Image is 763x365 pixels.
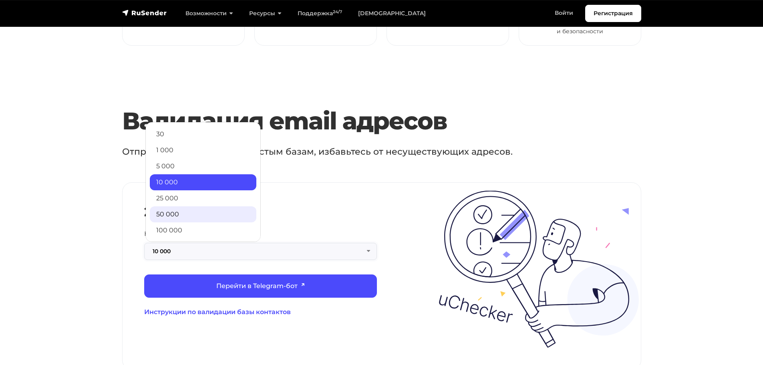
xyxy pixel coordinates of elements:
a: Перейти в Telegram-бот [144,274,377,298]
a: 5 000 [150,158,256,174]
a: Поддержка24/7 [290,5,350,22]
a: Регистрация [585,5,641,22]
a: [DEMOGRAPHIC_DATA] [350,5,434,22]
h3: Валидация email адресов [122,107,597,135]
a: 50 000 [150,206,256,222]
label: Количество email адресов [144,229,232,239]
a: 30 [150,126,256,142]
div: 2 000 ₽ [144,204,195,220]
a: Ресурсы [241,5,290,22]
a: 1 000 [150,142,256,158]
a: Войти [547,5,581,21]
a: Инструкции по валидации базы контактов [144,307,377,317]
p: Отправляйте рассылки по чистым базам, избавьтесь от несуществующих адресов. [122,145,576,158]
a: 25 000 [150,190,256,206]
img: RuSender [122,9,167,17]
button: 10 000 [144,243,377,260]
a: 100 000 [150,222,256,238]
a: 10 000 [150,174,256,190]
a: 200 000 [150,238,256,254]
p: Высокий уровень надежности и безопасности [529,19,631,36]
sup: 24/7 [333,9,342,14]
a: Возможности [177,5,241,22]
ul: 10 000 [145,122,261,242]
